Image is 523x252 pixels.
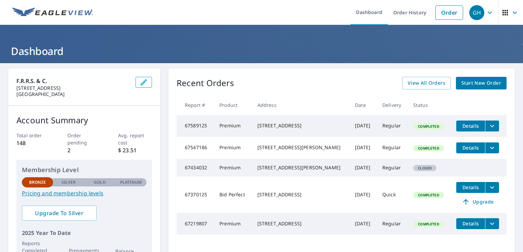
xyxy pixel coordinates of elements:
[456,142,485,153] button: detailsBtn-67547186
[377,177,408,213] td: Quick
[485,182,499,193] button: filesDropdownBtn-67370125
[177,115,214,137] td: 67589125
[349,159,377,177] td: [DATE]
[214,137,252,159] td: Premium
[257,191,344,198] div: [STREET_ADDRESS]
[349,115,377,137] td: [DATE]
[456,77,507,89] a: Start New Order
[349,213,377,235] td: [DATE]
[214,159,252,177] td: Premium
[120,179,142,185] p: Platinum
[118,146,152,154] p: $ 23.51
[177,177,214,213] td: 67370125
[22,229,146,237] p: 2025 Year To Date
[214,177,252,213] td: Bid Perfect
[22,165,146,174] p: Membership Level
[408,79,445,87] span: View All Orders
[67,132,101,146] p: Order pending
[16,139,50,147] p: 148
[67,146,101,154] p: 2
[257,220,344,227] div: [STREET_ADDRESS]
[460,123,481,129] span: Details
[408,95,451,115] th: Status
[435,5,463,20] a: Order
[456,196,499,207] a: Upgrade
[461,79,501,87] span: Start New Order
[27,209,91,217] span: Upgrade To Silver
[12,8,93,18] img: EV Logo
[214,115,252,137] td: Premium
[414,222,443,226] span: Completed
[252,95,350,115] th: Address
[485,142,499,153] button: filesDropdownBtn-67547186
[214,213,252,235] td: Premium
[118,132,152,146] p: Avg. report cost
[349,137,377,159] td: [DATE]
[62,179,76,185] p: Silver
[414,124,443,129] span: Completed
[16,114,152,126] p: Account Summary
[460,144,481,151] span: Details
[16,85,130,91] p: [STREET_ADDRESS]
[16,91,130,97] p: [GEOGRAPHIC_DATA]
[16,77,130,85] p: F.R.R.S. & C.
[414,193,443,197] span: Completed
[377,213,408,235] td: Regular
[16,132,50,139] p: Total order
[402,77,451,89] a: View All Orders
[456,218,485,229] button: detailsBtn-67219807
[349,177,377,213] td: [DATE]
[414,166,436,170] span: Closed
[177,213,214,235] td: 67219807
[177,95,214,115] th: Report #
[485,218,499,229] button: filesDropdownBtn-67219807
[94,179,105,185] p: Gold
[456,121,485,131] button: detailsBtn-67589125
[214,95,252,115] th: Product
[414,146,443,151] span: Completed
[22,206,97,221] a: Upgrade To Silver
[485,121,499,131] button: filesDropdownBtn-67589125
[469,5,484,20] div: GH
[29,179,46,185] p: Bronze
[177,137,214,159] td: 67547186
[460,184,481,191] span: Details
[377,159,408,177] td: Regular
[22,189,146,197] a: Pricing and membership levels
[349,95,377,115] th: Date
[377,137,408,159] td: Regular
[460,198,495,206] span: Upgrade
[177,159,214,177] td: 67434032
[377,95,408,115] th: Delivery
[257,144,344,151] div: [STREET_ADDRESS][PERSON_NAME]
[257,122,344,129] div: [STREET_ADDRESS]
[177,77,234,89] p: Recent Orders
[460,220,481,227] span: Details
[257,164,344,171] div: [STREET_ADDRESS][PERSON_NAME]
[456,182,485,193] button: detailsBtn-67370125
[377,115,408,137] td: Regular
[8,44,515,58] h1: Dashboard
